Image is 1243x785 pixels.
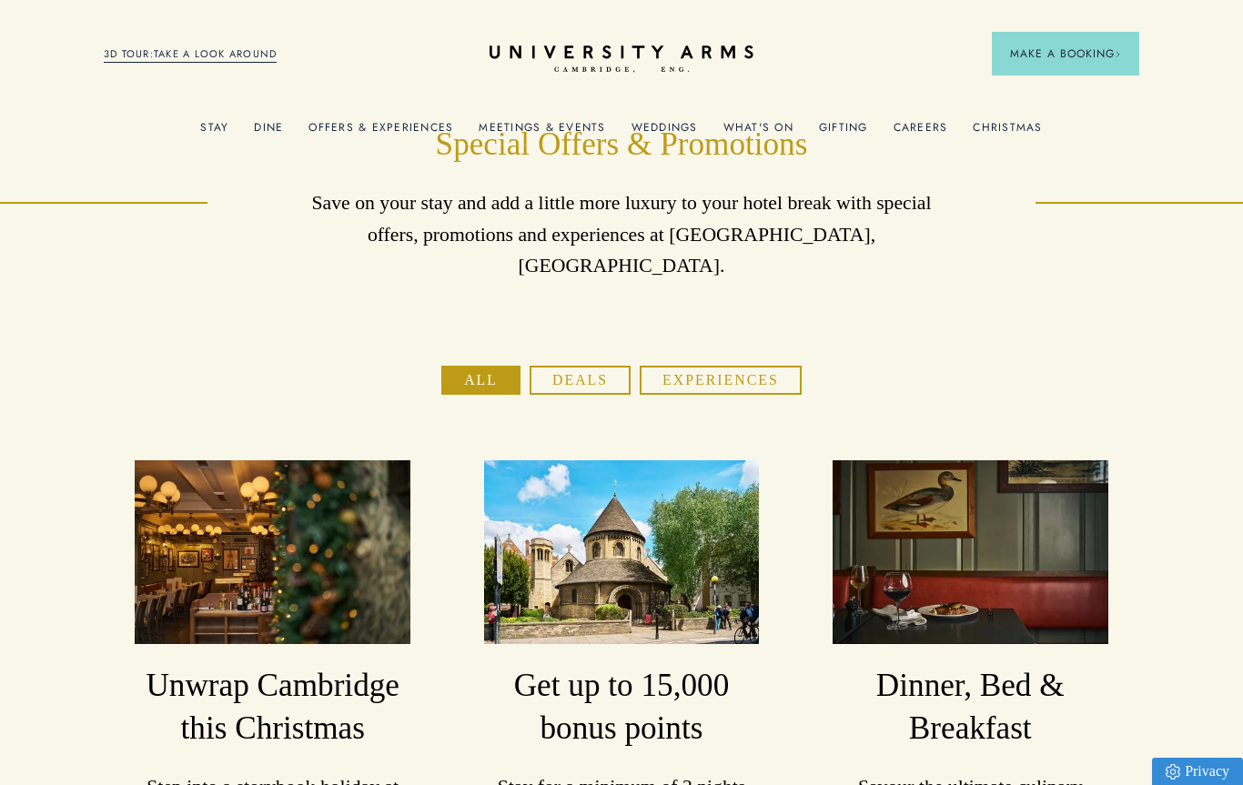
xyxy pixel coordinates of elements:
a: Christmas [973,121,1042,145]
img: image-8c003cf989d0ef1515925c9ae6c58a0350393050-2500x1667-jpg [135,460,410,644]
img: image-a169143ac3192f8fe22129d7686b8569f7c1e8bc-2500x1667-jpg [484,460,760,644]
p: Save on your stay and add a little more luxury to your hotel break with special offers, promotion... [311,187,933,282]
h3: Get up to 15,000 bonus points [484,665,760,750]
h3: Unwrap Cambridge this Christmas [135,665,410,750]
img: Privacy [1166,764,1180,780]
a: Weddings [632,121,698,145]
button: Make a BookingArrow icon [992,32,1139,75]
a: Gifting [819,121,868,145]
button: Experiences [640,366,802,394]
a: What's On [723,121,793,145]
a: Stay [200,121,228,145]
button: Deals [530,366,631,394]
a: Dine [254,121,283,145]
a: Meetings & Events [479,121,605,145]
img: image-a84cd6be42fa7fc105742933f10646be5f14c709-3000x2000-jpg [833,460,1108,644]
button: All [441,366,520,394]
a: Careers [894,121,948,145]
span: Make a Booking [1010,45,1121,62]
a: Privacy [1152,758,1243,785]
a: Home [490,45,753,74]
a: Offers & Experiences [308,121,453,145]
a: 3D TOUR:TAKE A LOOK AROUND [104,46,278,63]
img: Arrow icon [1115,51,1121,57]
h3: Dinner, Bed & Breakfast [833,665,1108,750]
